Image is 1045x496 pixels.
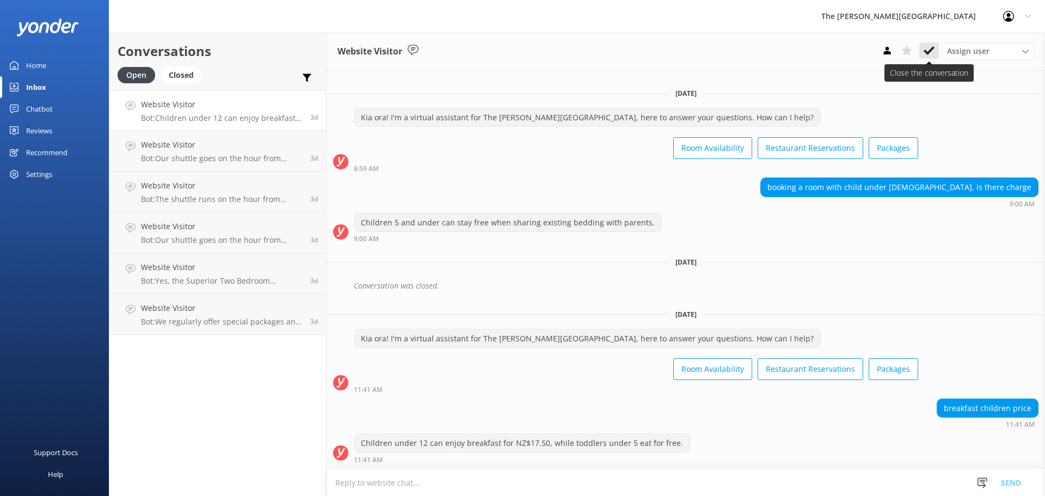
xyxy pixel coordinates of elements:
[141,261,302,273] h4: Website Visitor
[141,221,302,232] h4: Website Visitor
[141,139,302,151] h4: Website Visitor
[141,302,302,314] h4: Website Visitor
[161,67,202,83] div: Closed
[673,137,752,159] button: Room Availability
[109,294,326,335] a: Website VisitorBot:We regularly offer special packages and promotions. Please check our website o...
[761,178,1038,197] div: booking a room with child under [DEMOGRAPHIC_DATA], is there charge
[34,442,78,463] div: Support Docs
[937,420,1038,428] div: Aug 31 2025 11:41am (UTC +12:00) Pacific/Auckland
[942,42,1034,60] div: Assign User
[141,180,302,192] h4: Website Visitor
[354,108,820,127] div: Kia ora! I'm a virtual assistant for The [PERSON_NAME][GEOGRAPHIC_DATA], here to answer your ques...
[354,236,379,242] strong: 9:00 AM
[337,45,402,59] h3: Website Visitor
[869,137,918,159] button: Packages
[354,277,1038,295] div: Conversation was closed.
[354,456,690,463] div: Aug 31 2025 11:41am (UTC +12:00) Pacific/Auckland
[669,89,703,98] span: [DATE]
[310,154,318,163] span: Aug 31 2025 08:57am (UTC +12:00) Pacific/Auckland
[141,276,302,286] p: Bot: Yes, the Superior Two Bedroom Apartment includes laundry facilities, which means it has a wa...
[109,90,326,131] a: Website VisitorBot:Children under 12 can enjoy breakfast for NZ$17.50, while toddlers under 5 eat...
[26,142,67,163] div: Recommend
[947,45,989,57] span: Assign user
[354,387,383,393] strong: 11:41 AM
[109,131,326,172] a: Website VisitorBot:Our shuttle goes on the hour from 8:00am, returning at 15 minutes past the hou...
[354,434,690,452] div: Children under 12 can enjoy breakfast for NZ$17.50, while toddlers under 5 eat for free.
[354,385,918,393] div: Aug 31 2025 11:41am (UTC +12:00) Pacific/Auckland
[118,41,318,62] h2: Conversations
[141,317,302,327] p: Bot: We regularly offer special packages and promotions. Please check our website or contact us d...
[310,113,318,122] span: Aug 31 2025 11:41am (UTC +12:00) Pacific/Auckland
[118,67,155,83] div: Open
[310,276,318,285] span: Aug 30 2025 08:36pm (UTC +12:00) Pacific/Auckland
[333,277,1038,295] div: 2025-08-13T08:00:09.861
[1006,421,1035,428] strong: 11:41 AM
[26,54,46,76] div: Home
[354,213,661,232] div: Children 5 and under can stay free when sharing existing bedding with parents.
[669,258,703,267] span: [DATE]
[937,399,1038,418] div: breakfast children price
[109,253,326,294] a: Website VisitorBot:Yes, the Superior Two Bedroom Apartment includes laundry facilities, which mea...
[310,194,318,204] span: Aug 31 2025 12:07am (UTC +12:00) Pacific/Auckland
[310,235,318,244] span: Aug 30 2025 08:43pm (UTC +12:00) Pacific/Auckland
[48,463,63,485] div: Help
[141,99,302,111] h4: Website Visitor
[354,329,820,348] div: Kia ora! I'm a virtual assistant for The [PERSON_NAME][GEOGRAPHIC_DATA], here to answer your ques...
[669,310,703,319] span: [DATE]
[310,317,318,326] span: Aug 30 2025 08:11pm (UTC +12:00) Pacific/Auckland
[141,154,302,163] p: Bot: Our shuttle goes on the hour from 8:00am, returning at 15 minutes past the hour, up until 10...
[354,235,662,242] div: Aug 10 2025 09:00am (UTC +12:00) Pacific/Auckland
[760,200,1038,207] div: Aug 10 2025 09:00am (UTC +12:00) Pacific/Auckland
[109,172,326,212] a: Website VisitorBot:The shuttle runs on the hour from 8:00am, returning at 15 minutes past the hou...
[1010,201,1035,207] strong: 9:00 AM
[354,166,379,172] strong: 8:59 AM
[16,19,79,36] img: yonder-white-logo.png
[141,194,302,204] p: Bot: The shuttle runs on the hour from 8:00am, returning at 15 minutes past the hour, up until 10...
[26,163,52,185] div: Settings
[354,164,918,172] div: Aug 10 2025 08:59am (UTC +12:00) Pacific/Auckland
[161,69,207,81] a: Closed
[758,137,863,159] button: Restaurant Reservations
[26,76,46,98] div: Inbox
[26,120,52,142] div: Reviews
[109,212,326,253] a: Website VisitorBot:Our shuttle goes on the hour from 8:00am, returning at 15 minutes past the hou...
[141,113,302,123] p: Bot: Children under 12 can enjoy breakfast for NZ$17.50, while toddlers under 5 eat for free.
[673,358,752,380] button: Room Availability
[118,69,161,81] a: Open
[26,98,53,120] div: Chatbot
[869,358,918,380] button: Packages
[141,235,302,245] p: Bot: Our shuttle goes on the hour from 8:00am, returning at 15 minutes past the hour until 10:15p...
[354,457,383,463] strong: 11:41 AM
[758,358,863,380] button: Restaurant Reservations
